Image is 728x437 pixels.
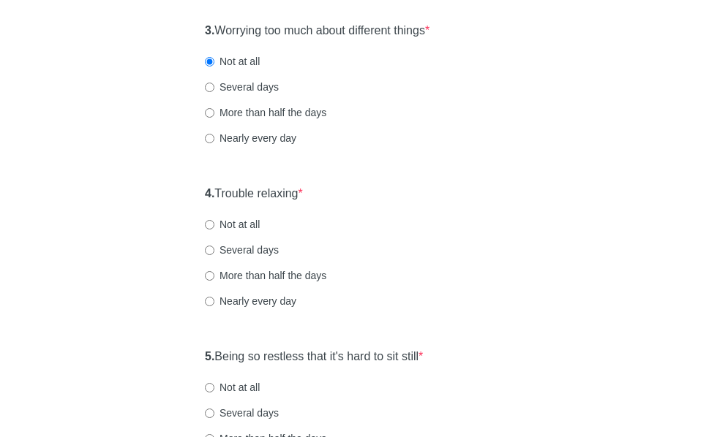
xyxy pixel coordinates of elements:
[205,246,214,255] input: Several days
[205,24,214,37] strong: 3.
[205,380,260,395] label: Not at all
[205,294,296,308] label: Nearly every day
[205,217,260,232] label: Not at all
[205,186,303,202] label: Trouble relaxing
[205,83,214,92] input: Several days
[205,349,423,365] label: Being so restless that it's hard to sit still
[205,108,214,118] input: More than half the days
[205,23,429,39] label: Worrying too much about different things
[205,243,279,257] label: Several days
[205,350,214,362] strong: 5.
[205,131,296,145] label: Nearly every day
[205,406,279,420] label: Several days
[205,57,214,66] input: Not at all
[205,408,214,418] input: Several days
[205,297,214,306] input: Nearly every day
[205,268,326,283] label: More than half the days
[205,271,214,281] input: More than half the days
[205,54,260,69] label: Not at all
[205,220,214,229] input: Not at all
[205,383,214,392] input: Not at all
[205,187,214,199] strong: 4.
[205,80,279,94] label: Several days
[205,134,214,143] input: Nearly every day
[205,105,326,120] label: More than half the days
